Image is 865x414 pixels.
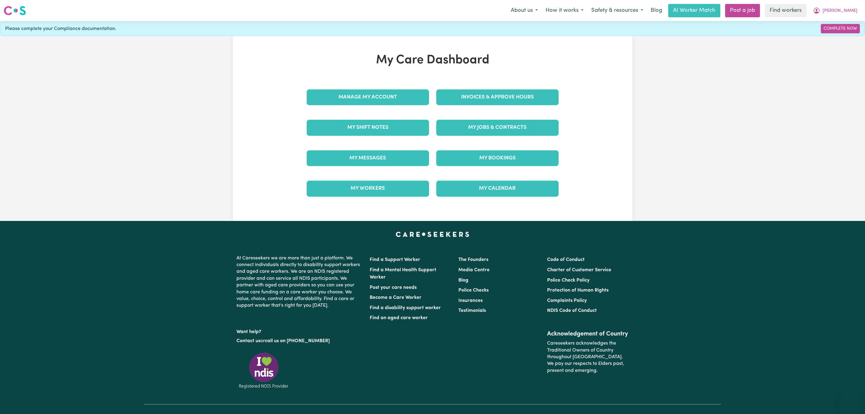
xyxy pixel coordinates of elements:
[809,4,861,17] button: My Account
[370,295,421,300] a: Become a Care Worker
[236,339,260,343] a: Contact us
[307,181,429,196] a: My Workers
[458,278,468,283] a: Blog
[436,181,559,196] a: My Calendar
[236,352,291,389] img: Registered NDIS provider
[821,24,860,33] a: Complete Now
[507,4,542,17] button: About us
[436,120,559,135] a: My Jobs & Contracts
[436,89,559,105] a: Invoices & Approve Hours
[841,390,860,409] iframe: Button to launch messaging window, conversation in progress
[4,5,26,16] img: Careseekers logo
[547,298,587,303] a: Complaints Policy
[436,150,559,166] a: My Bookings
[370,257,420,262] a: Find a Support Worker
[547,308,597,313] a: NDIS Code of Conduct
[765,4,807,17] a: Find workers
[370,268,436,280] a: Find a Mental Health Support Worker
[668,4,720,17] a: AI Worker Match
[547,288,609,293] a: Protection of Human Rights
[303,53,562,68] h1: My Care Dashboard
[547,268,611,272] a: Charter of Customer Service
[458,268,490,272] a: Media Centre
[236,326,362,335] p: Want help?
[236,252,362,312] p: At Careseekers we are more than just a platform. We connect individuals directly to disability su...
[458,308,486,313] a: Testimonials
[587,4,647,17] button: Safety & resources
[647,4,666,17] a: Blog
[370,305,441,310] a: Find a disability support worker
[370,285,417,290] a: Post your care needs
[5,25,116,32] span: Please complete your Compliance documentation.
[307,89,429,105] a: Manage My Account
[307,120,429,135] a: My Shift Notes
[823,8,857,14] span: [PERSON_NAME]
[547,257,585,262] a: Code of Conduct
[542,4,587,17] button: How it works
[396,232,469,237] a: Careseekers home page
[458,257,488,262] a: The Founders
[236,335,362,347] p: or
[4,4,26,18] a: Careseekers logo
[370,316,428,320] a: Find an aged care worker
[458,288,489,293] a: Police Checks
[307,150,429,166] a: My Messages
[547,338,629,376] p: Careseekers acknowledges the Traditional Owners of Country throughout [GEOGRAPHIC_DATA]. We pay o...
[547,278,589,283] a: Police Check Policy
[547,330,629,338] h2: Acknowledgement of Country
[725,4,760,17] a: Post a job
[458,298,483,303] a: Insurances
[265,339,330,343] a: call us on [PHONE_NUMBER]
